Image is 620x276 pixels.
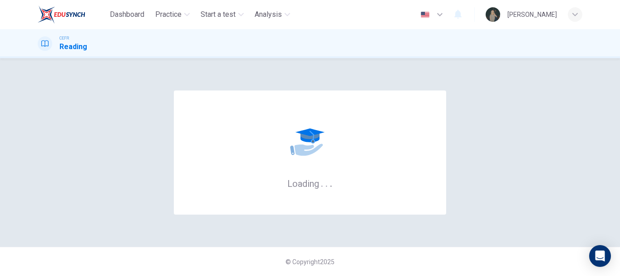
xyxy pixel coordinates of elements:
h6: . [320,175,324,190]
span: Analysis [255,9,282,20]
div: [PERSON_NAME] [507,9,557,20]
h6: Loading [287,177,333,189]
span: CEFR [59,35,69,41]
span: Practice [155,9,182,20]
button: Practice [152,6,193,23]
h6: . [325,175,328,190]
span: Dashboard [110,9,144,20]
img: en [419,11,431,18]
img: EduSynch logo [38,5,85,24]
span: Start a test [201,9,236,20]
h1: Reading [59,41,87,52]
button: Start a test [197,6,247,23]
a: EduSynch logo [38,5,106,24]
button: Dashboard [106,6,148,23]
div: Open Intercom Messenger [589,245,611,267]
button: Analysis [251,6,294,23]
h6: . [330,175,333,190]
img: Profile picture [486,7,500,22]
span: © Copyright 2025 [285,258,335,266]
